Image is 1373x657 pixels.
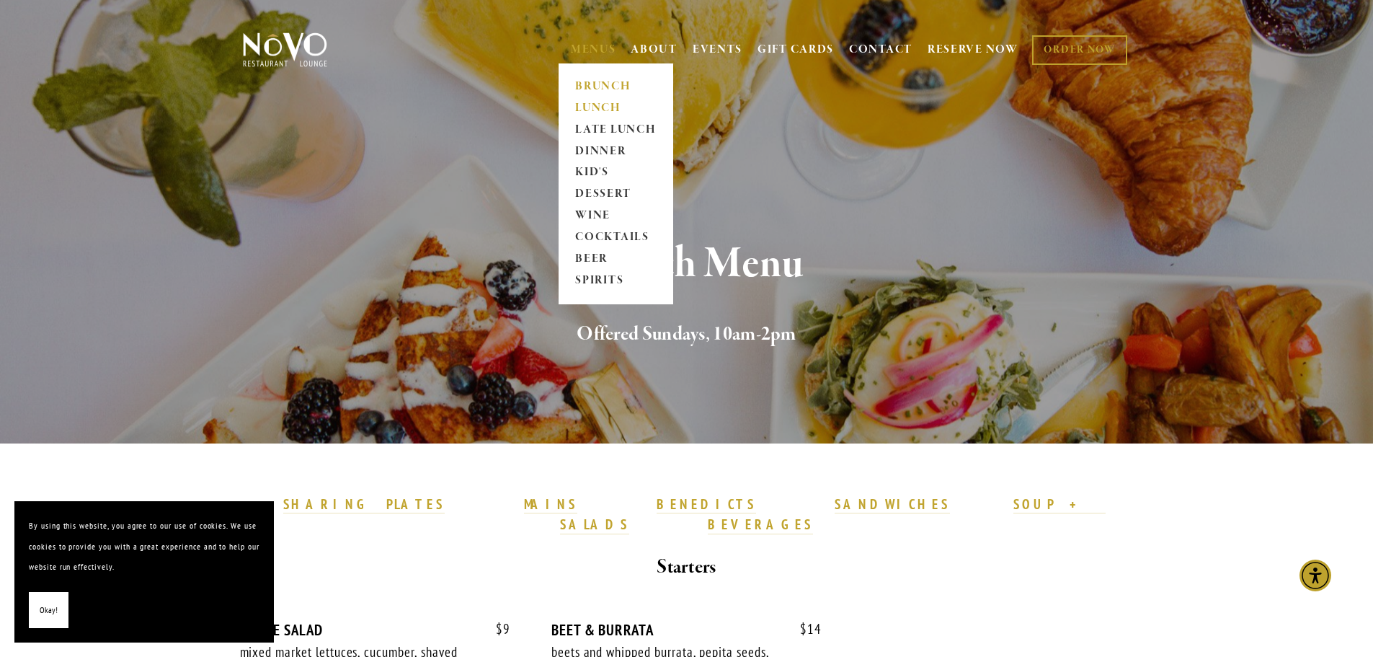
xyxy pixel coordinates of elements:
[657,495,756,513] strong: BENEDICTS
[571,227,661,249] a: COCKTAILS
[571,76,661,97] a: BRUNCH
[571,249,661,270] a: BEER
[1032,35,1127,65] a: ORDER NOW
[40,600,58,621] span: Okay!
[708,516,813,534] a: BEVERAGES
[571,162,661,184] a: KID'S
[267,319,1107,350] h2: Offered Sundays, 10am-2pm
[524,495,578,514] a: MAINS
[657,555,716,580] strong: Starters
[571,43,616,57] a: MENUS
[657,495,756,514] a: BENEDICTS
[14,501,274,643] section: Cookie banner
[481,621,510,638] span: 9
[571,119,661,141] a: LATE LUNCH
[631,43,677,57] a: ABOUT
[29,592,68,629] button: Okay!
[29,516,259,578] p: By using this website, you agree to our use of cookies. We use cookies to provide you with a grea...
[267,241,1107,288] h1: Brunch Menu
[571,270,661,292] a: SPIRITS
[800,620,807,638] span: $
[571,206,661,227] a: WINE
[283,495,445,513] strong: SHARING PLATES
[571,184,661,206] a: DESSERT
[835,495,950,514] a: SANDWICHES
[1299,560,1331,591] div: Accessibility Menu
[928,36,1018,63] a: RESERVE NOW
[708,516,813,533] strong: BEVERAGES
[551,621,822,639] div: BEET & BURRATA
[835,495,950,513] strong: SANDWICHES
[693,43,742,57] a: EVENTS
[571,97,661,119] a: LUNCH
[560,495,1106,534] a: SOUP + SALADS
[786,621,822,638] span: 14
[757,36,834,63] a: GIFT CARDS
[849,36,912,63] a: CONTACT
[524,495,578,513] strong: MAINS
[240,621,510,639] div: HOUSE SALAD
[571,141,661,162] a: DINNER
[240,32,330,68] img: Novo Restaurant &amp; Lounge
[283,495,445,514] a: SHARING PLATES
[496,620,503,638] span: $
